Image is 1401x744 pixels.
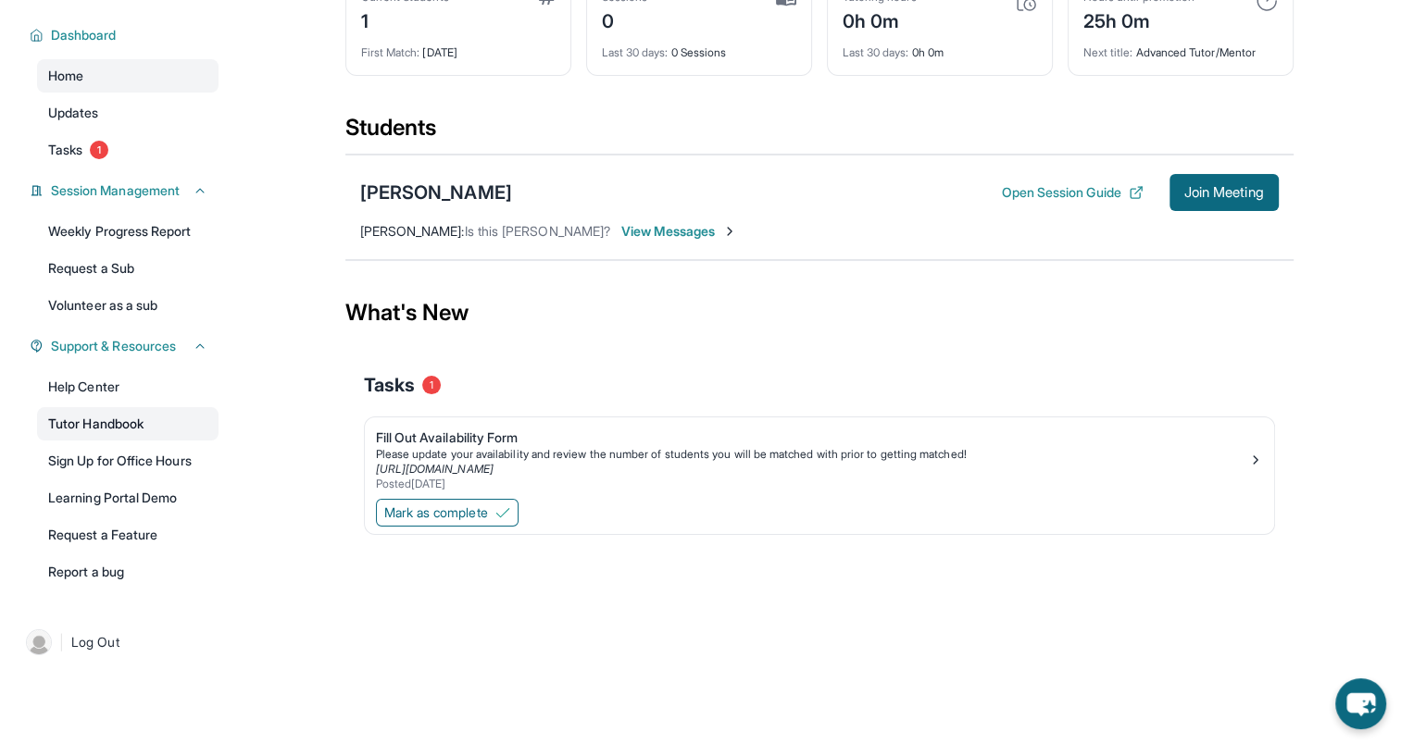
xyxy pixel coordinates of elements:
[37,215,219,248] a: Weekly Progress Report
[37,518,219,552] a: Request a Feature
[376,462,494,476] a: [URL][DOMAIN_NAME]
[37,252,219,285] a: Request a Sub
[48,67,83,85] span: Home
[51,26,117,44] span: Dashboard
[345,113,1294,154] div: Students
[44,26,207,44] button: Dashboard
[376,447,1248,462] div: Please update your availability and review the number of students you will be matched with prior ...
[37,555,219,589] a: Report a bug
[59,631,64,653] span: |
[1335,678,1386,729] button: chat-button
[71,633,119,651] span: Log Out
[1083,45,1133,59] span: Next title :
[361,34,556,60] div: [DATE]
[376,499,519,527] button: Mark as complete
[495,505,510,520] img: Mark as complete
[1001,183,1143,202] button: Open Session Guide
[345,272,1294,353] div: What's New
[37,289,219,322] a: Volunteer as a sub
[465,223,611,239] span: Is this [PERSON_NAME]?
[621,222,737,241] span: View Messages
[19,622,219,663] a: |Log Out
[361,5,449,34] div: 1
[360,180,512,205] div: [PERSON_NAME]
[37,407,219,440] a: Tutor Handbook
[365,417,1274,495] a: Fill Out Availability FormPlease update your availability and review the number of students you w...
[44,181,207,200] button: Session Management
[51,337,176,355] span: Support & Resources
[843,34,1037,60] div: 0h 0m
[90,141,108,159] span: 1
[361,45,420,59] span: First Match :
[26,629,52,655] img: user-img
[44,337,207,355] button: Support & Resources
[602,5,648,34] div: 0
[37,59,219,93] a: Home
[376,477,1248,491] div: Posted [DATE]
[37,481,219,515] a: Learning Portal Demo
[37,370,219,403] a: Help Center
[376,428,1248,447] div: Fill Out Availability Form
[602,45,669,59] span: Last 30 days :
[384,503,488,522] span: Mark as complete
[48,104,99,122] span: Updates
[843,5,917,34] div: 0h 0m
[37,96,219,130] a: Updates
[37,444,219,477] a: Sign Up for Office Hours
[602,34,796,60] div: 0 Sessions
[364,372,415,398] span: Tasks
[37,133,219,167] a: Tasks1
[722,224,737,239] img: Chevron-Right
[1170,174,1279,211] button: Join Meeting
[48,141,82,159] span: Tasks
[360,223,465,239] span: [PERSON_NAME] :
[1083,5,1195,34] div: 25h 0m
[1083,34,1278,60] div: Advanced Tutor/Mentor
[422,376,441,394] span: 1
[1184,187,1264,198] span: Join Meeting
[51,181,180,200] span: Session Management
[843,45,909,59] span: Last 30 days :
